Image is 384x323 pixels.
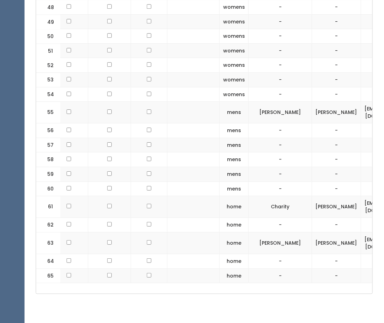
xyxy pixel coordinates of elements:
td: home [220,196,249,218]
td: - [249,123,312,138]
td: - [312,218,361,232]
td: - [312,181,361,196]
td: mens [220,123,249,138]
td: womens [220,87,249,102]
td: home [220,218,249,232]
td: - [249,14,312,29]
td: - [249,58,312,73]
td: home [220,232,249,254]
td: - [249,87,312,102]
td: 54 [36,87,61,102]
td: - [249,254,312,269]
td: - [312,138,361,152]
td: 50 [36,29,61,44]
td: womens [220,73,249,87]
td: Charity [249,196,312,218]
td: [PERSON_NAME] [249,102,312,123]
td: 60 [36,181,61,196]
td: - [312,123,361,138]
td: home [220,268,249,283]
td: mens [220,181,249,196]
td: - [312,14,361,29]
td: womens [220,43,249,58]
td: - [312,254,361,269]
td: 62 [36,218,61,232]
td: - [249,138,312,152]
td: womens [220,14,249,29]
td: 52 [36,58,61,73]
td: [PERSON_NAME] [312,232,361,254]
td: - [312,73,361,87]
td: womens [220,58,249,73]
td: - [249,181,312,196]
td: 65 [36,268,61,283]
td: - [249,29,312,44]
td: 59 [36,167,61,182]
td: 63 [36,232,61,254]
td: mens [220,167,249,182]
td: 49 [36,14,61,29]
td: 61 [36,196,61,218]
td: - [249,167,312,182]
td: 56 [36,123,61,138]
td: womens [220,29,249,44]
td: 53 [36,73,61,87]
td: - [312,58,361,73]
td: - [312,43,361,58]
td: mens [220,138,249,152]
td: - [312,29,361,44]
td: home [220,254,249,269]
td: 55 [36,102,61,123]
td: - [312,152,361,167]
td: 51 [36,43,61,58]
td: 58 [36,152,61,167]
td: [PERSON_NAME] [312,196,361,218]
td: [PERSON_NAME] [312,102,361,123]
td: 57 [36,138,61,152]
td: 64 [36,254,61,269]
td: - [249,43,312,58]
td: - [249,268,312,283]
td: - [249,73,312,87]
td: mens [220,152,249,167]
td: [PERSON_NAME] [249,232,312,254]
td: mens [220,102,249,123]
td: - [312,87,361,102]
td: - [312,268,361,283]
td: - [249,152,312,167]
td: - [249,218,312,232]
td: - [312,167,361,182]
